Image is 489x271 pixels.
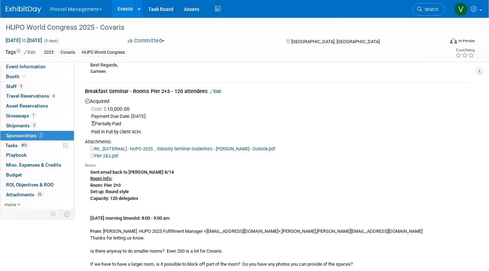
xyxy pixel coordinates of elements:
[209,89,221,94] a: Edit
[6,83,24,89] span: Staff
[6,192,43,197] span: Attachments
[6,93,56,99] span: Travel Reservations
[5,48,35,57] td: Tags
[85,139,470,145] div: Attachments:
[6,113,36,119] span: Giveaways
[90,229,101,234] b: From
[0,180,74,190] a: ROI, Objectives & ROO
[23,74,26,78] i: Booth reservation complete
[60,209,74,219] td: Toggle Event Tabs
[6,182,53,188] span: ROI, Objectives & ROO
[90,183,169,221] b: Room: Pier 2+3 Set-up: Round style Capacity: 120 delegates [DATE] morning timeslot: 8:00 - 9:00 am
[21,38,27,43] span: to
[47,209,60,219] td: Personalize Event Tab Strip
[6,74,28,79] span: Booth
[405,37,475,47] div: Event Format
[6,133,44,138] span: Sponsorships
[36,192,43,197] span: 25
[454,2,468,16] img: Valerie Weld
[0,72,74,81] a: Booth
[6,6,41,13] img: ExhibitDay
[90,146,275,151] a: Re_ [EXTERNAL] - HUPO 2025 _ Industry Seminar Guidelines - [PERSON_NAME] - Outlook.pdf
[0,150,74,160] a: Playbook
[6,123,37,128] span: Shipments
[3,21,435,34] div: HUPO World Congress 2025 - Covaris
[413,3,445,16] a: Search
[0,82,74,91] a: Staff5
[292,39,380,44] span: [GEOGRAPHIC_DATA], [GEOGRAPHIC_DATA]
[51,93,56,99] span: 4
[38,133,44,138] span: 2
[90,169,174,181] b: Sent email back to [PERSON_NAME] 8/14
[85,163,470,168] div: Notes:
[0,121,74,131] a: Shipments2
[0,170,74,180] a: Budget
[0,101,74,111] a: Asset Reservations
[91,121,470,127] div: Partially Paid
[24,50,35,55] a: Edit
[450,38,457,44] img: Format-Inperson.png
[0,91,74,101] a: Travel Reservations4
[5,37,42,44] span: [DATE] [DATE]
[0,200,74,209] a: more
[90,153,118,158] a: Pier 2&3.pdf
[31,113,36,118] span: 1
[80,49,127,56] div: HUPO World Congress
[6,103,48,109] span: Asset Reservations
[0,62,74,71] a: Event Information
[42,49,56,56] div: 2025
[0,131,74,140] a: Sponsorships2
[0,111,74,121] a: Giveaways1
[58,49,77,56] div: Covaris
[0,141,74,150] a: Tasks46%
[91,129,470,135] div: Paid in Full by client ACH.
[6,152,27,158] span: Playbook
[458,38,475,44] div: In-Person
[85,88,470,97] div: Breakfast Seminar - Rooms Pier 2+3 - 120 attendees
[125,37,167,45] button: Committed
[6,64,46,69] span: Event Information
[91,106,107,112] span: Cost: $
[455,48,474,52] div: Event Rating
[0,190,74,200] a: Attachments25
[422,7,438,12] span: Search
[91,106,132,112] span: 10,000.00
[6,172,22,178] span: Budget
[91,113,470,120] div: Payment Due Date: [DATE]
[18,83,24,89] span: 5
[19,143,29,148] span: 46%
[31,123,37,128] span: 2
[5,143,29,148] span: Tasks
[6,162,61,168] span: Misc. Expenses & Credits
[5,202,16,207] span: more
[90,176,112,181] u: Room Info:
[0,160,74,170] a: Misc. Expenses & Credits
[44,39,58,43] span: (5 days)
